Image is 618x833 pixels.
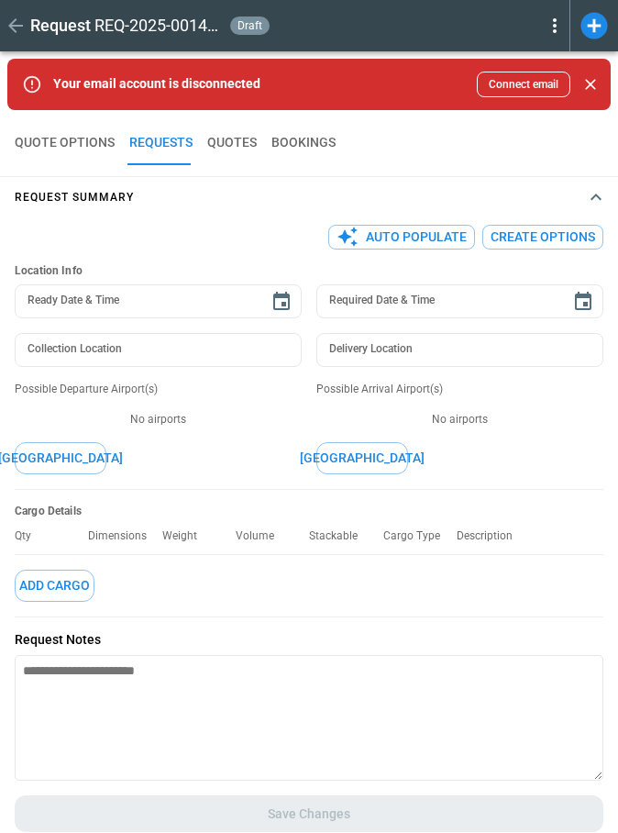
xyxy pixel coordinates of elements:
button: Close [578,72,603,97]
p: Dimensions [88,529,161,543]
button: [GEOGRAPHIC_DATA] [316,442,408,474]
p: Request Notes [15,632,603,648]
p: Volume [236,529,289,543]
button: Create Options [482,225,603,250]
h6: Location Info [15,264,603,278]
button: QUOTES [207,121,257,165]
p: No airports [316,412,603,428]
button: Auto Populate [328,225,475,250]
p: Stackable [309,529,372,543]
button: BOOKINGS [271,121,336,165]
span: draft [234,19,266,32]
p: Qty [15,529,46,543]
button: Choose date [263,283,300,320]
button: REQUESTS [129,121,193,165]
button: [GEOGRAPHIC_DATA] [15,442,106,474]
p: Weight [162,529,212,543]
h1: Request [30,15,91,37]
button: Choose date [565,283,601,320]
button: Add Cargo [15,570,94,602]
p: Possible Departure Airport(s) [15,382,302,397]
p: Your email account is disconnected [53,76,260,92]
p: Description [457,529,527,543]
p: Possible Arrival Airport(s) [316,382,603,397]
button: QUOTE OPTIONS [15,121,115,165]
p: Cargo Type [383,529,455,543]
h6: Cargo Details [15,505,603,518]
p: No airports [15,412,302,428]
h4: Request Summary [15,194,134,202]
h2: REQ-2025-001470 [94,15,223,37]
div: dismiss [578,64,603,105]
button: Connect email [477,72,570,97]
